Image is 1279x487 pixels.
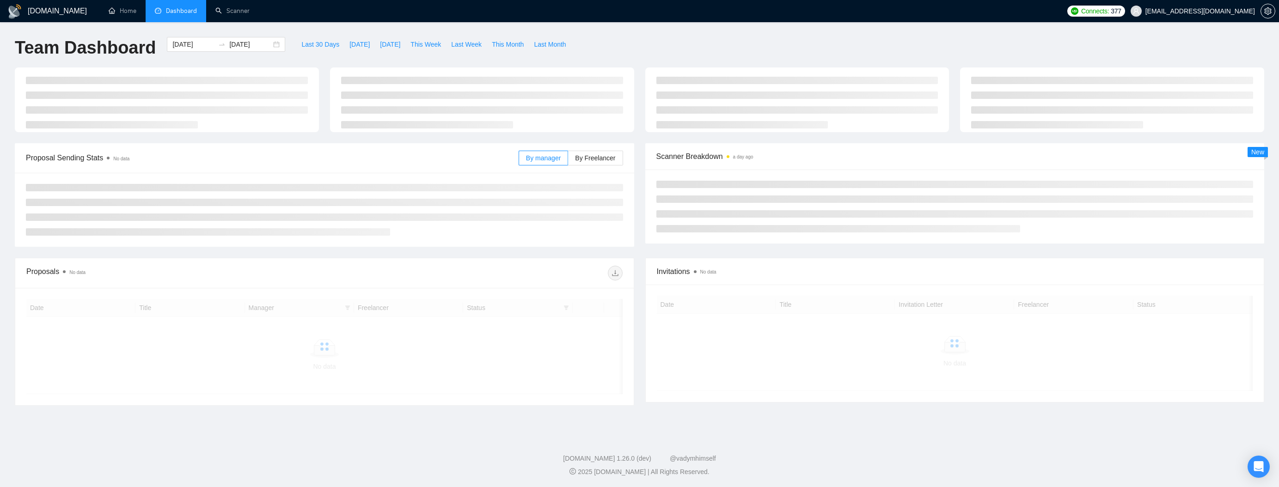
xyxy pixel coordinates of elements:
span: No data [113,156,129,161]
span: This Month [492,39,524,49]
span: [DATE] [349,39,370,49]
button: Last Week [446,37,487,52]
span: Connects: [1081,6,1109,16]
span: Scanner Breakdown [656,151,1254,162]
span: This Week [410,39,441,49]
button: This Month [487,37,529,52]
div: Proposals [26,266,324,280]
span: Last Week [451,39,482,49]
span: By manager [526,154,561,162]
span: By Freelancer [575,154,615,162]
span: setting [1261,7,1275,15]
input: Start date [172,39,214,49]
button: This Week [405,37,446,52]
button: Last 30 Days [296,37,344,52]
img: upwork-logo.png [1071,7,1078,15]
span: to [218,41,226,48]
time: a day ago [733,154,753,159]
button: setting [1261,4,1275,18]
img: logo [7,4,22,19]
button: [DATE] [375,37,405,52]
h1: Team Dashboard [15,37,156,59]
span: Last 30 Days [301,39,339,49]
a: setting [1261,7,1275,15]
span: Last Month [534,39,566,49]
span: Invitations [657,266,1253,277]
input: End date [229,39,271,49]
a: homeHome [109,7,136,15]
span: 377 [1111,6,1121,16]
button: [DATE] [344,37,375,52]
span: No data [69,270,86,275]
button: Last Month [529,37,571,52]
span: Proposal Sending Stats [26,152,519,164]
span: [DATE] [380,39,400,49]
a: [DOMAIN_NAME] 1.26.0 (dev) [563,455,651,462]
span: user [1133,8,1139,14]
span: No data [700,269,716,274]
span: swap-right [218,41,226,48]
span: Dashboard [166,7,197,15]
span: New [1251,148,1264,156]
span: copyright [569,468,576,475]
a: searchScanner [215,7,250,15]
a: @vadymhimself [670,455,716,462]
div: 2025 [DOMAIN_NAME] | All Rights Reserved. [7,467,1272,477]
div: Open Intercom Messenger [1248,456,1270,478]
span: dashboard [155,7,161,14]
